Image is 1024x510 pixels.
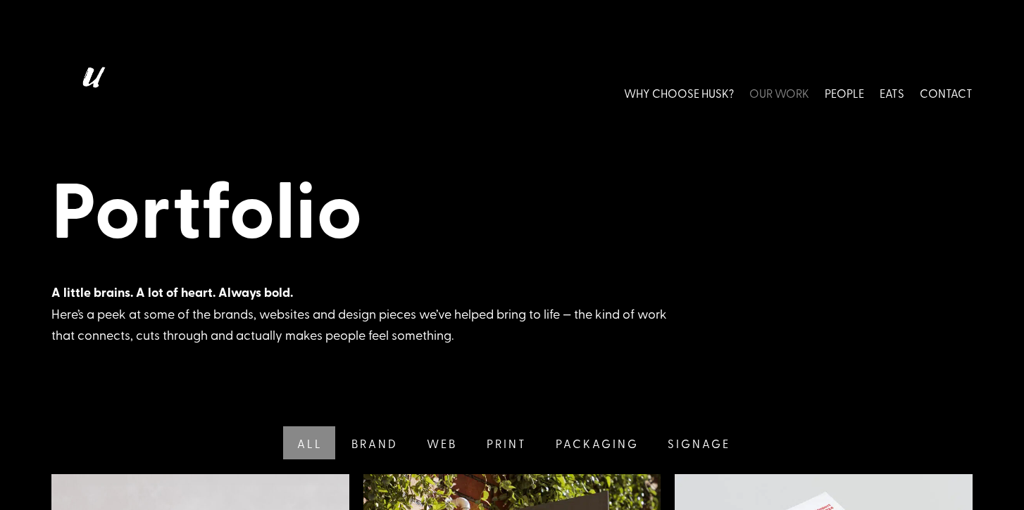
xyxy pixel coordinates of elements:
[920,61,973,124] a: CONTACT
[880,61,904,124] a: EATS
[825,61,864,124] a: PEOPLE
[411,426,470,459] a: Web
[335,426,411,459] a: Brand
[51,161,973,261] h1: Portfolio
[749,61,809,124] a: OUR WORK
[539,426,652,459] a: Packaging
[51,61,129,124] img: Husk logo
[51,283,293,301] strong: A little brains. A lot of heart. Always bold.
[470,426,540,459] a: Print
[280,426,335,459] a: All
[51,281,685,346] div: Here’s a peek at some of the brands, websites and design pieces we’ve helped bring to life — the ...
[651,426,744,459] a: Signage
[624,61,734,124] a: WHY CHOOSE HUSK?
